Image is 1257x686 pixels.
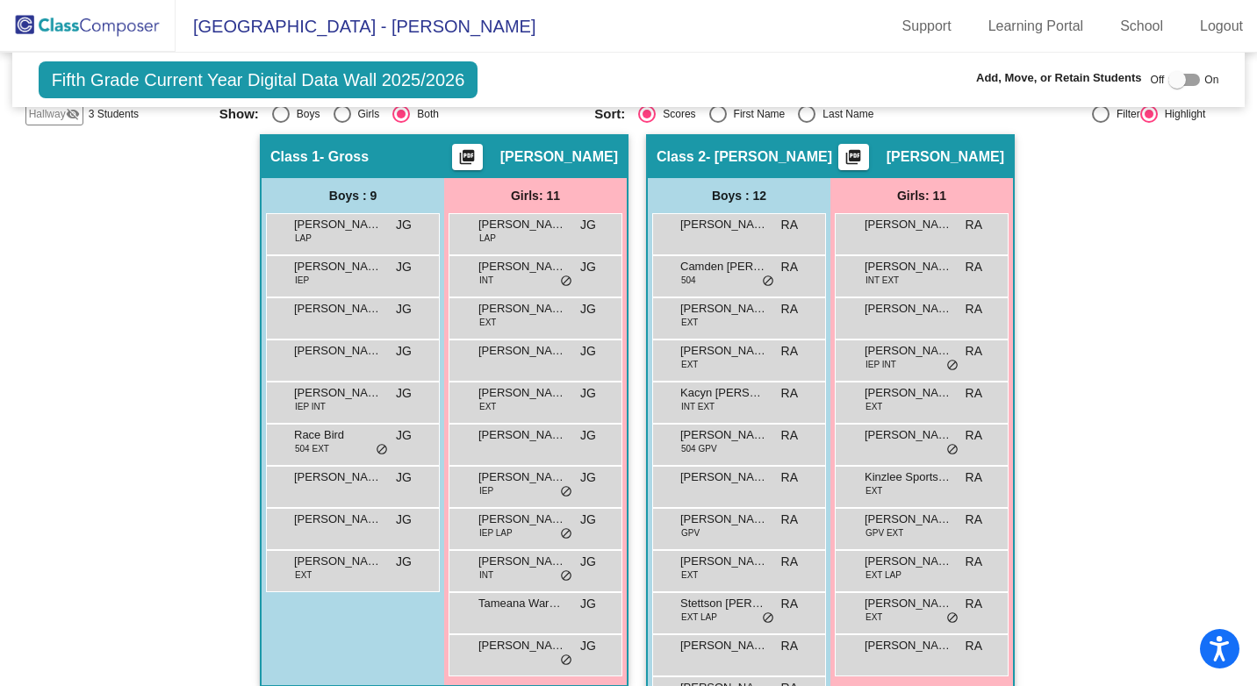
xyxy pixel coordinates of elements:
span: [PERSON_NAME] [PERSON_NAME] [680,342,768,360]
span: [PERSON_NAME] [478,468,566,486]
span: JG [580,384,596,403]
span: [PERSON_NAME] [294,468,382,486]
span: - Gross [320,148,369,166]
span: [PERSON_NAME] [680,637,768,654]
span: Add, Move, or Retain Students [976,69,1142,87]
span: [PERSON_NAME] [680,553,768,570]
span: JG [580,553,596,571]
span: do_not_disturb_alt [946,611,959,625]
span: RA [966,258,982,276]
span: RA [966,637,982,655]
span: LAP [479,232,496,245]
span: RA [781,216,798,234]
div: Girls: 11 [444,178,627,213]
span: JG [396,468,412,487]
span: [PERSON_NAME] [294,553,382,570]
span: RA [966,426,982,445]
span: [PERSON_NAME] [478,342,566,360]
span: 504 GPV [681,442,717,455]
span: RA [966,216,982,234]
div: First Name [727,106,786,122]
span: - [PERSON_NAME] [706,148,832,166]
span: RA [966,553,982,571]
span: RA [966,511,982,529]
span: do_not_disturb_alt [762,275,774,289]
span: [PERSON_NAME] [865,637,952,654]
div: Boys [290,106,320,122]
span: [PERSON_NAME] [478,637,566,654]
span: IEP [479,484,493,497]
span: Sort: [594,106,625,122]
span: do_not_disturb_alt [560,275,572,289]
span: RA [781,511,798,529]
span: RA [781,342,798,361]
span: [PERSON_NAME] [294,511,382,528]
div: Boys : 9 [262,178,444,213]
div: Scores [656,106,695,122]
span: [PERSON_NAME] [865,258,952,275]
span: JG [396,342,412,361]
span: IEP INT [866,358,896,371]
span: RA [781,595,798,613]
span: [PERSON_NAME] [680,468,768,486]
span: Camden [PERSON_NAME] [680,258,768,275]
span: [PERSON_NAME] [478,426,566,444]
span: [PERSON_NAME] [PERSON_NAME] [680,511,768,528]
span: EXT LAP [866,568,901,582]
mat-icon: visibility_off [66,107,80,121]
span: [GEOGRAPHIC_DATA] - [PERSON_NAME] [176,12,535,40]
span: [PERSON_NAME] [294,216,382,233]
span: EXT [479,316,496,329]
button: Print Students Details [452,144,483,170]
span: [PERSON_NAME] [865,384,952,402]
div: Girls: 11 [830,178,1013,213]
span: EXT [681,316,698,329]
div: Filter [1110,106,1140,122]
span: JG [580,511,596,529]
span: [PERSON_NAME] [294,300,382,318]
mat-icon: picture_as_pdf [843,148,864,173]
span: GPV EXT [866,526,903,540]
span: JG [580,595,596,613]
span: [PERSON_NAME] [294,342,382,360]
span: do_not_disturb_alt [560,527,572,541]
span: EXT [479,400,496,413]
span: EXT [681,568,698,582]
span: [PERSON_NAME]. [PERSON_NAME] [478,384,566,402]
span: do_not_disturb_alt [560,654,572,668]
span: Class 1 [270,148,320,166]
span: RA [781,384,798,403]
span: [PERSON_NAME] [294,258,382,275]
span: [PERSON_NAME] [865,426,952,444]
span: EXT LAP [681,611,717,624]
span: RA [781,426,798,445]
span: JG [580,216,596,234]
mat-radio-group: Select an option [219,105,581,123]
div: Last Name [815,106,873,122]
span: JG [580,258,596,276]
span: JG [580,300,596,318]
span: 3 Students [89,106,139,122]
a: School [1106,12,1177,40]
span: RA [781,468,798,487]
a: Logout [1186,12,1257,40]
span: EXT [866,400,882,413]
span: EXT [681,358,698,371]
span: do_not_disturb_alt [762,611,774,625]
span: [PERSON_NAME] [478,511,566,528]
span: JG [580,426,596,445]
a: Support [888,12,966,40]
span: [PERSON_NAME] [680,300,768,318]
span: RA [781,553,798,571]
span: [PERSON_NAME] [865,216,952,233]
span: RA [966,300,982,318]
span: Show: [219,106,259,122]
span: Tameana Warbus [478,595,566,612]
div: Boys : 12 [648,178,830,213]
span: do_not_disturb_alt [560,485,572,499]
span: [PERSON_NAME] [500,148,618,166]
span: [PERSON_NAME] [865,511,952,528]
span: INT EXT [681,400,715,413]
span: Hallway [29,106,66,122]
span: RA [966,468,982,487]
